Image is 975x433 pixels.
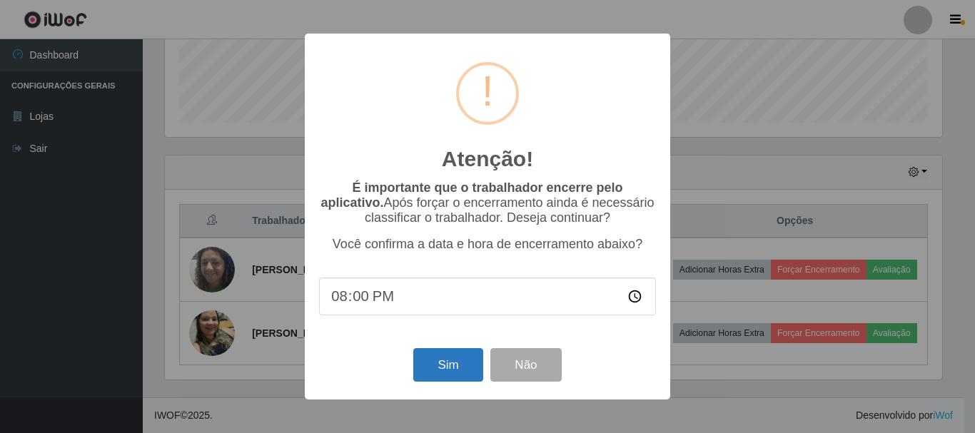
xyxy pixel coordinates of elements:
b: É importante que o trabalhador encerre pelo aplicativo. [320,180,622,210]
p: Você confirma a data e hora de encerramento abaixo? [319,237,656,252]
p: Após forçar o encerramento ainda é necessário classificar o trabalhador. Deseja continuar? [319,180,656,225]
button: Não [490,348,561,382]
button: Sim [413,348,483,382]
h2: Atenção! [442,146,533,172]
